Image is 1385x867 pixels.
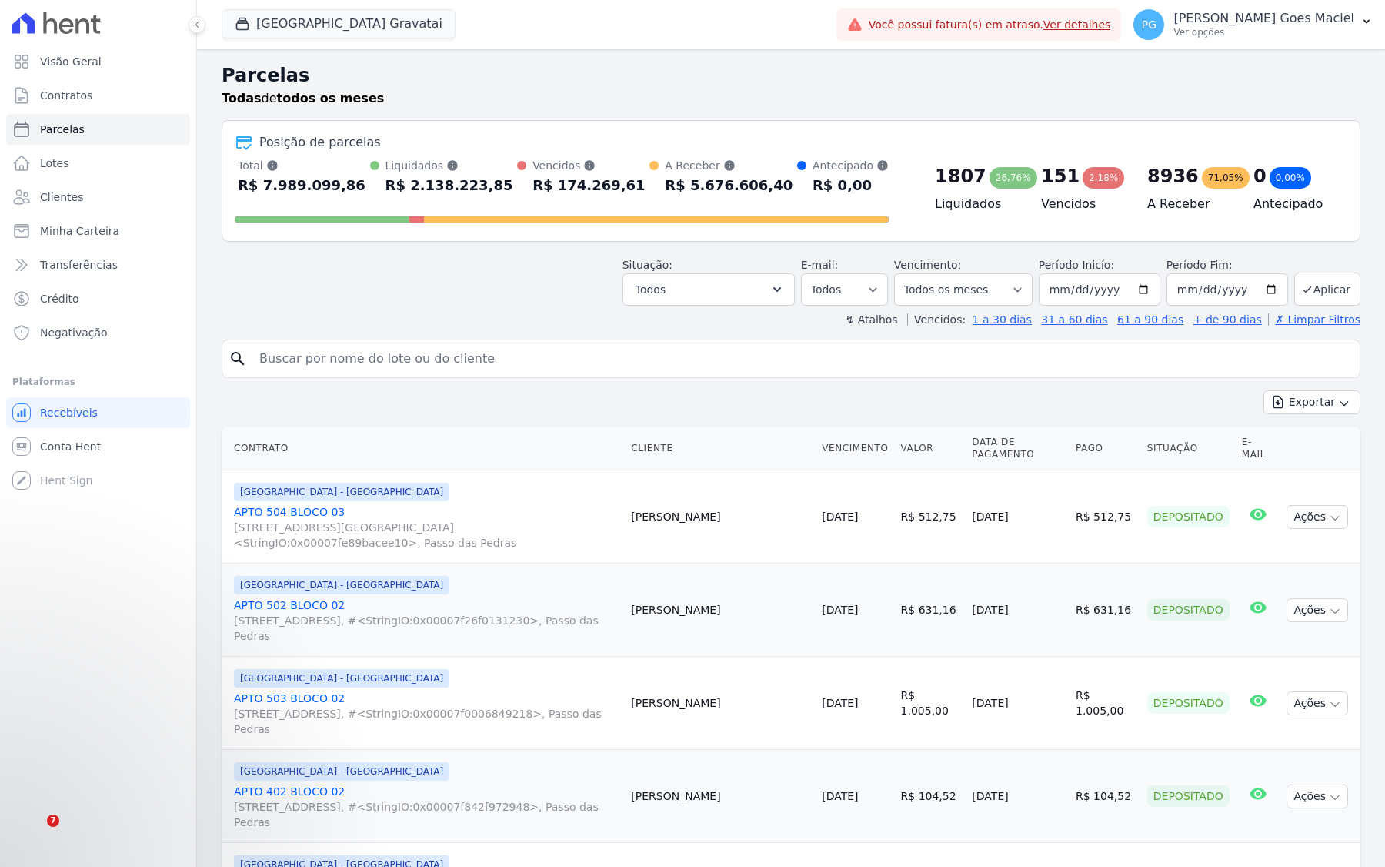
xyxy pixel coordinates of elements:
[234,504,619,551] a: APTO 504 BLOCO 03[STREET_ADDRESS][GEOGRAPHIC_DATA]<StringIO:0x00007fe89bacee10>, Passo das Pedras
[6,317,190,348] a: Negativação
[1268,313,1360,326] a: ✗ Limpar Filtros
[895,750,966,843] td: R$ 104,52
[935,195,1016,213] h4: Liquidados
[1083,167,1124,189] div: 2,18%
[1287,691,1348,715] button: Ações
[6,431,190,462] a: Conta Hent
[822,604,858,616] a: [DATE]
[222,427,625,470] th: Contrato
[966,427,1070,470] th: Data de Pagamento
[1147,785,1230,807] div: Depositado
[40,189,83,205] span: Clientes
[1236,427,1281,470] th: E-mail
[816,427,894,470] th: Vencimento
[1043,18,1111,31] a: Ver detalhes
[1166,257,1288,273] label: Período Fim:
[1041,313,1107,326] a: 31 a 60 dias
[234,799,619,830] span: [STREET_ADDRESS], #<StringIO:0x00007f842f972948>, Passo das Pedras
[277,91,385,105] strong: todos os meses
[801,259,839,271] label: E-mail:
[259,133,381,152] div: Posição de parcelas
[6,148,190,179] a: Lotes
[47,815,59,827] span: 7
[625,470,816,564] td: [PERSON_NAME]
[40,325,108,340] span: Negativação
[6,80,190,111] a: Contratos
[1253,164,1267,189] div: 0
[1287,785,1348,808] button: Ações
[1287,598,1348,622] button: Ações
[1253,195,1335,213] h4: Antecipado
[40,439,101,454] span: Conta Hent
[1041,195,1123,213] h4: Vencidos
[1147,599,1230,621] div: Depositado
[234,762,449,781] span: [GEOGRAPHIC_DATA] - [GEOGRAPHIC_DATA]
[250,343,1353,374] input: Buscar por nome do lote ou do cliente
[1147,506,1230,527] div: Depositado
[1070,470,1141,564] td: R$ 512,75
[6,46,190,77] a: Visão Geral
[990,167,1037,189] div: 26,76%
[1263,390,1360,414] button: Exportar
[1117,313,1183,326] a: 61 a 90 dias
[1070,427,1141,470] th: Pago
[665,158,793,173] div: A Receber
[234,691,619,737] a: APTO 503 BLOCO 02[STREET_ADDRESS], #<StringIO:0x00007f0006849218>, Passo das Pedras
[1070,750,1141,843] td: R$ 104,52
[895,657,966,750] td: R$ 1.005,00
[40,122,85,137] span: Parcelas
[1270,167,1311,189] div: 0,00%
[869,17,1111,33] span: Você possui fatura(s) em atraso.
[636,280,666,299] span: Todos
[6,249,190,280] a: Transferências
[40,257,118,273] span: Transferências
[40,54,102,69] span: Visão Geral
[234,576,449,594] span: [GEOGRAPHIC_DATA] - [GEOGRAPHIC_DATA]
[532,158,646,173] div: Vencidos
[973,313,1032,326] a: 1 a 30 dias
[822,790,858,802] a: [DATE]
[6,397,190,428] a: Recebíveis
[813,173,889,198] div: R$ 0,00
[12,373,184,391] div: Plataformas
[229,350,247,368] i: search
[1193,313,1262,326] a: + de 90 dias
[625,750,816,843] td: [PERSON_NAME]
[625,564,816,657] td: [PERSON_NAME]
[894,259,961,271] label: Vencimento:
[40,405,98,420] span: Recebíveis
[6,114,190,145] a: Parcelas
[234,483,449,501] span: [GEOGRAPHIC_DATA] - [GEOGRAPHIC_DATA]
[895,427,966,470] th: Valor
[234,520,619,551] span: [STREET_ADDRESS][GEOGRAPHIC_DATA]<StringIO:0x00007fe89bacee10>, Passo das Pedras
[40,291,79,306] span: Crédito
[40,88,92,103] span: Contratos
[622,259,672,271] label: Situação:
[1173,26,1354,38] p: Ver opções
[845,313,897,326] label: ↯ Atalhos
[1041,164,1080,189] div: 151
[1039,259,1114,271] label: Período Inicío:
[234,706,619,737] span: [STREET_ADDRESS], #<StringIO:0x00007f0006849218>, Passo das Pedras
[1070,564,1141,657] td: R$ 631,16
[222,89,384,108] p: de
[1141,427,1236,470] th: Situação
[1147,195,1229,213] h4: A Receber
[1202,167,1250,189] div: 71,05%
[966,470,1070,564] td: [DATE]
[1173,11,1354,26] p: [PERSON_NAME] Goes Maciel
[385,158,513,173] div: Liquidados
[15,815,52,852] iframe: Intercom live chat
[238,158,365,173] div: Total
[238,173,365,198] div: R$ 7.989.099,86
[966,750,1070,843] td: [DATE]
[234,613,619,644] span: [STREET_ADDRESS], #<StringIO:0x00007f26f0131230>, Passo das Pedras
[222,9,456,38] button: [GEOGRAPHIC_DATA] Gravatai
[907,313,966,326] label: Vencidos:
[1142,19,1156,30] span: PG
[1121,3,1385,46] button: PG [PERSON_NAME] Goes Maciel Ver opções
[966,564,1070,657] td: [DATE]
[895,470,966,564] td: R$ 512,75
[532,173,646,198] div: R$ 174.269,61
[234,598,619,644] a: APTO 502 BLOCO 02[STREET_ADDRESS], #<StringIO:0x00007f26f0131230>, Passo das Pedras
